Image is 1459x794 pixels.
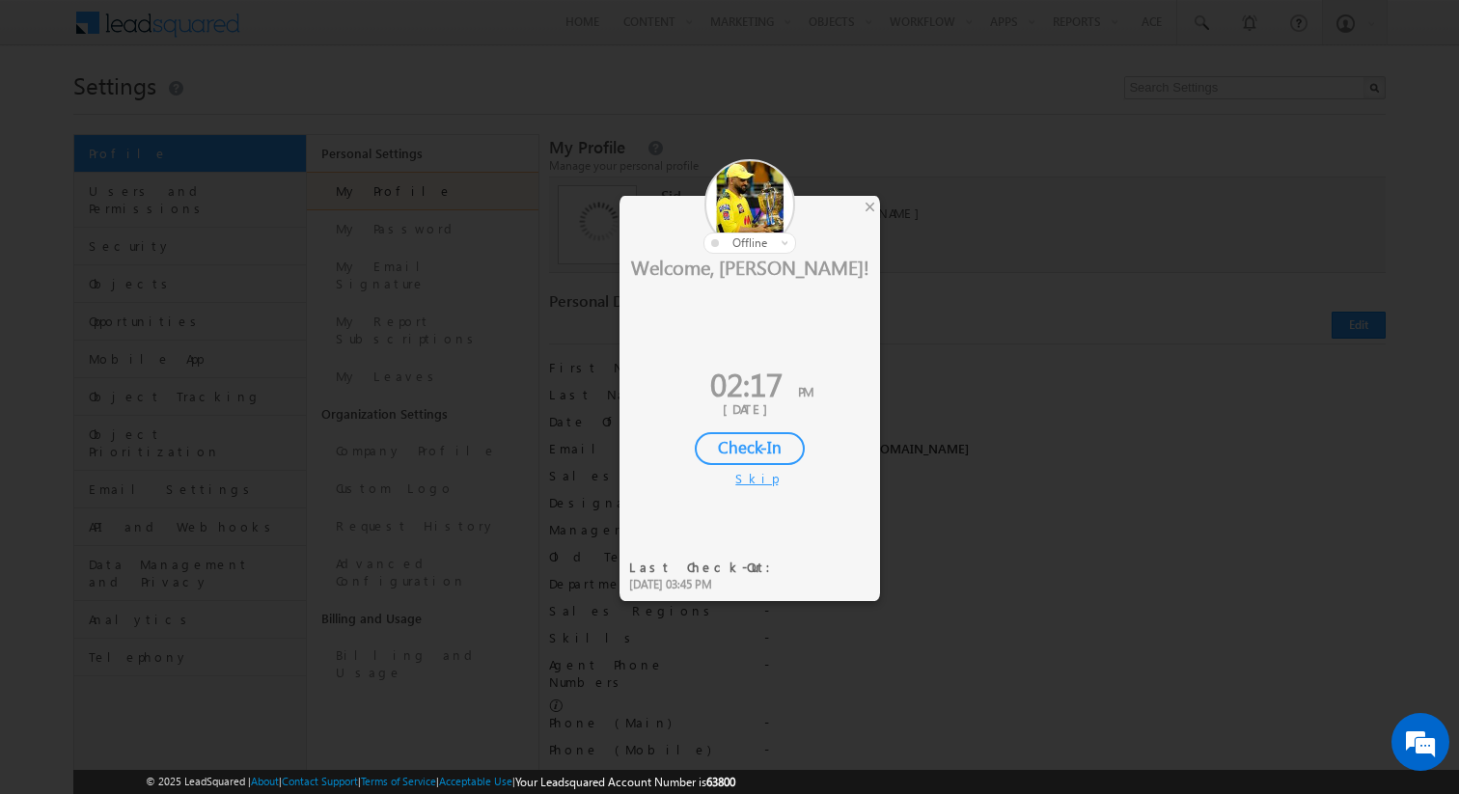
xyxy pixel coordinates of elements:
div: Welcome, [PERSON_NAME]! [619,254,880,279]
span: Your Leadsquared Account Number is [515,775,735,789]
a: About [251,775,279,787]
div: Last Check-Out: [629,559,783,576]
span: 63800 [706,775,735,789]
span: PM [798,383,813,399]
div: Skip [735,470,764,487]
div: [DATE] 03:45 PM [629,576,783,593]
div: × [860,196,880,217]
span: 02:17 [710,362,783,405]
span: offline [732,235,767,250]
a: Acceptable Use [439,775,512,787]
a: Terms of Service [361,775,436,787]
div: [DATE] [634,400,866,418]
span: © 2025 LeadSquared | | | | | [146,773,735,791]
a: Contact Support [282,775,358,787]
div: Check-In [695,432,805,465]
